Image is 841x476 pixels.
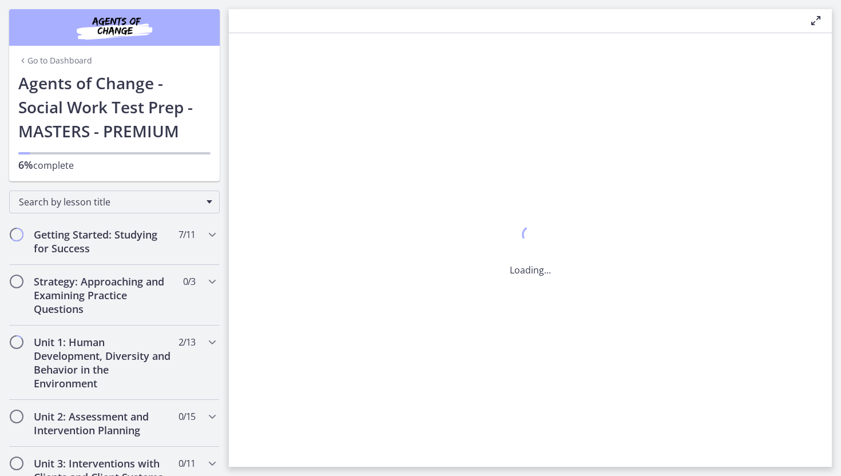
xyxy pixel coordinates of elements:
p: Loading... [510,263,551,277]
h2: Unit 2: Assessment and Intervention Planning [34,410,173,437]
h2: Strategy: Approaching and Examining Practice Questions [34,275,173,316]
img: Agents of Change [46,14,183,41]
span: 2 / 13 [178,335,195,349]
div: 1 [510,223,551,249]
p: complete [18,158,211,172]
span: 7 / 11 [178,228,195,241]
h1: Agents of Change - Social Work Test Prep - MASTERS - PREMIUM [18,71,211,143]
span: Search by lesson title [19,196,201,208]
h2: Getting Started: Studying for Success [34,228,173,255]
a: Go to Dashboard [18,55,92,66]
span: 6% [18,158,33,172]
span: 0 / 15 [178,410,195,423]
h2: Unit 1: Human Development, Diversity and Behavior in the Environment [34,335,173,390]
span: 0 / 11 [178,457,195,470]
span: 0 / 3 [183,275,195,288]
div: Search by lesson title [9,191,220,213]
